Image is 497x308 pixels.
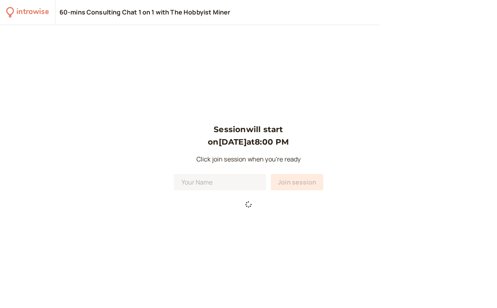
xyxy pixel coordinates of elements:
input: Your Name [174,174,266,190]
span: Join session [278,178,316,186]
button: Join session [271,174,323,190]
h3: Session will start on [DATE] at 8:00 PM [174,123,323,149]
div: 60-mins Consulting Chat 1 on 1 with The Hobbyist Miner [59,8,230,17]
p: Click join session when you're ready [174,154,323,165]
div: introwise [16,6,49,18]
